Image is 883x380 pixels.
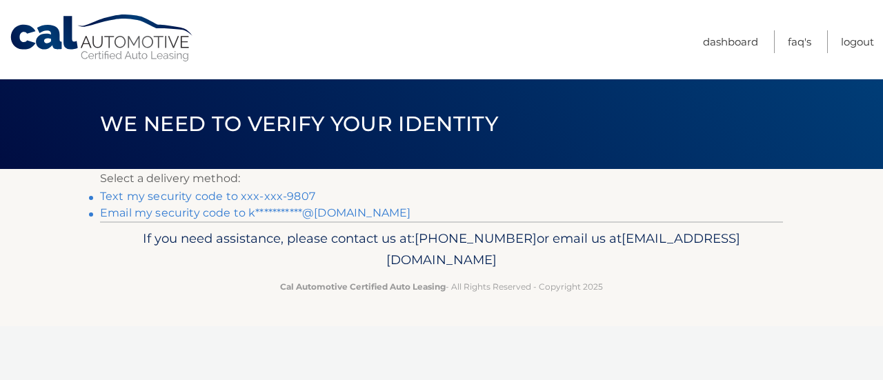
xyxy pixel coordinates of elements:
[280,281,446,292] strong: Cal Automotive Certified Auto Leasing
[100,190,315,203] a: Text my security code to xxx-xxx-9807
[100,111,498,137] span: We need to verify your identity
[703,30,758,53] a: Dashboard
[109,279,774,294] p: - All Rights Reserved - Copyright 2025
[100,169,783,188] p: Select a delivery method:
[415,230,537,246] span: [PHONE_NUMBER]
[9,14,195,63] a: Cal Automotive
[109,228,774,272] p: If you need assistance, please contact us at: or email us at
[841,30,874,53] a: Logout
[788,30,811,53] a: FAQ's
